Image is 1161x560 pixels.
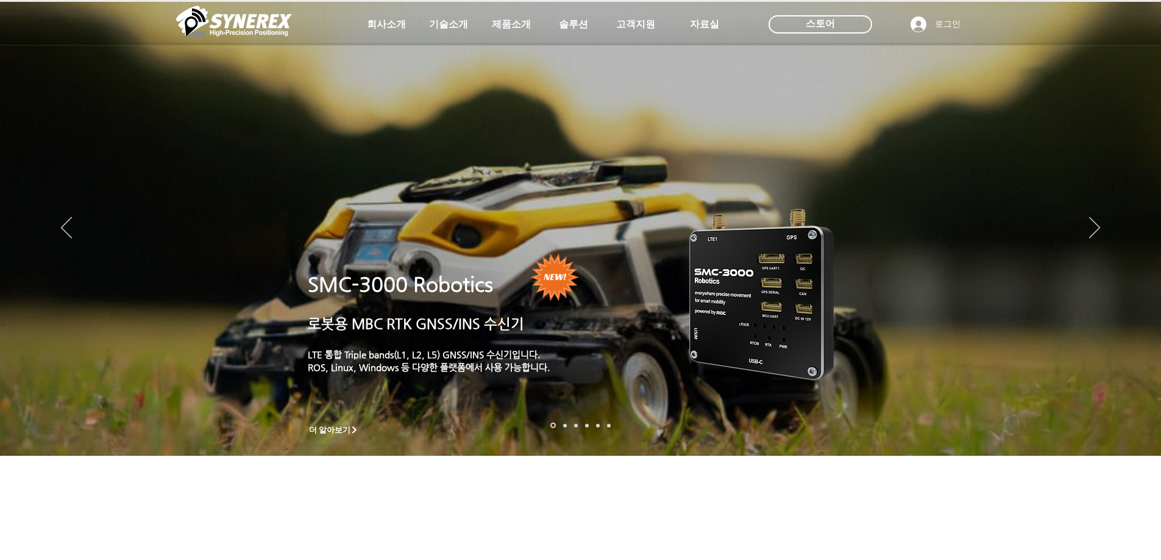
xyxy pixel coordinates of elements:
a: 제품소개 [481,12,542,37]
a: 기술소개 [418,12,479,37]
a: 자율주행 [585,424,589,427]
a: 자료실 [674,12,735,37]
span: 로그인 [931,18,965,30]
span: 더 알아보기 [309,425,351,436]
span: 회사소개 [367,18,406,31]
a: 더 알아보기 [304,422,364,438]
div: 스토어 [769,15,872,34]
a: 로봇 [596,424,600,427]
span: 고객지원 [616,18,655,31]
span: 솔루션 [559,18,588,31]
nav: 슬라이드 [547,423,614,428]
span: 제품소개 [492,18,531,31]
a: 회사소개 [356,12,417,37]
a: 측량 IoT [574,424,578,427]
a: 드론 8 - SMC 2000 [563,424,567,427]
button: 다음 [1089,217,1100,240]
a: SMC-3000 Robotics [308,273,493,296]
a: 로봇용 MBC RTK GNSS/INS 수신기 [308,316,524,331]
a: 고객지원 [605,12,666,37]
span: 스토어 [806,17,835,30]
a: 솔루션 [543,12,604,37]
a: ROS, Linux, Windows 등 다양한 플랫폼에서 사용 가능합니다. [308,362,550,372]
a: 정밀농업 [607,424,611,427]
a: 로봇- SMC 2000 [550,423,556,428]
button: 이전 [61,217,72,240]
a: LTE 통합 Triple bands(L1, L2, L5) GNSS/INS 수신기입니다. [308,349,541,360]
span: 기술소개 [429,18,468,31]
img: 씨너렉스_White_simbol_대지 1.png [176,3,292,40]
span: 자료실 [690,18,719,31]
img: KakaoTalk_20241224_155801212.png [672,191,852,395]
button: 로그인 [902,13,969,36]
